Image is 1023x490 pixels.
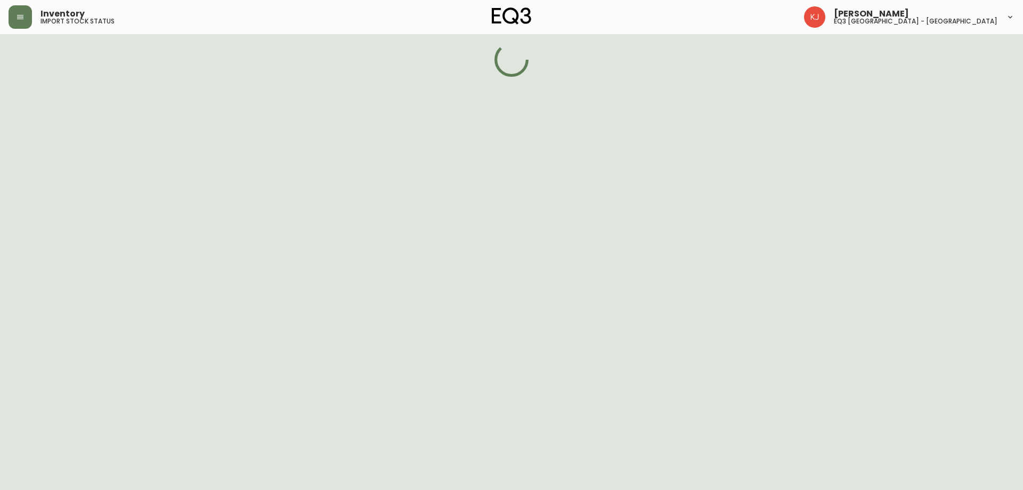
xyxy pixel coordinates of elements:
[40,10,85,18] span: Inventory
[492,7,531,25] img: logo
[834,10,909,18] span: [PERSON_NAME]
[40,18,115,25] h5: import stock status
[834,18,997,25] h5: eq3 [GEOGRAPHIC_DATA] - [GEOGRAPHIC_DATA]
[804,6,825,28] img: 24a625d34e264d2520941288c4a55f8e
